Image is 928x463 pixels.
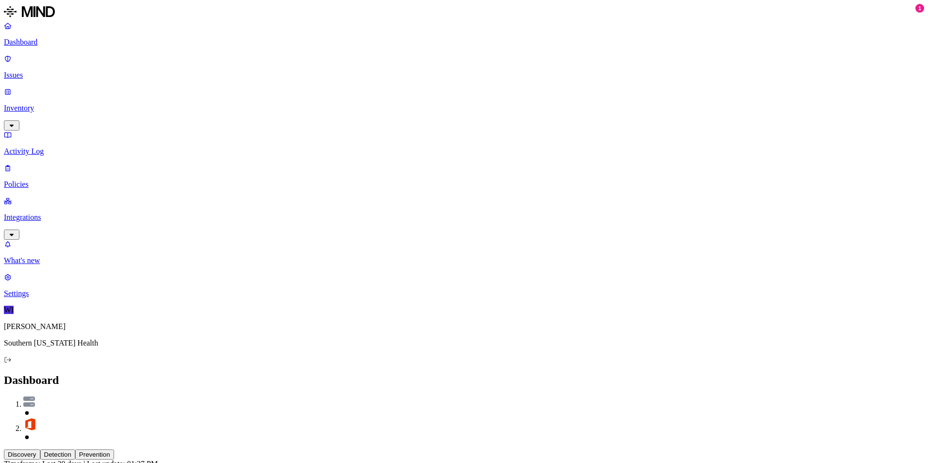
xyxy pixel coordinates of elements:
a: Policies [4,164,924,189]
a: Integrations [4,197,924,238]
a: What's new [4,240,924,265]
p: Activity Log [4,147,924,156]
img: azure-files.svg [23,397,35,407]
a: Issues [4,54,924,80]
p: Issues [4,71,924,80]
span: WI [4,306,14,314]
a: Dashboard [4,21,924,47]
div: 1 [915,4,924,13]
p: What's new [4,256,924,265]
button: Detection [40,449,75,460]
img: office-365.svg [23,417,37,431]
p: Dashboard [4,38,924,47]
p: Settings [4,289,924,298]
p: Inventory [4,104,924,113]
p: Policies [4,180,924,189]
button: Prevention [75,449,114,460]
a: Inventory [4,87,924,129]
a: MIND [4,4,924,21]
h2: Dashboard [4,374,924,387]
p: Integrations [4,213,924,222]
a: Activity Log [4,131,924,156]
p: Southern [US_STATE] Health [4,339,924,347]
button: Discovery [4,449,40,460]
img: MIND [4,4,55,19]
a: Settings [4,273,924,298]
